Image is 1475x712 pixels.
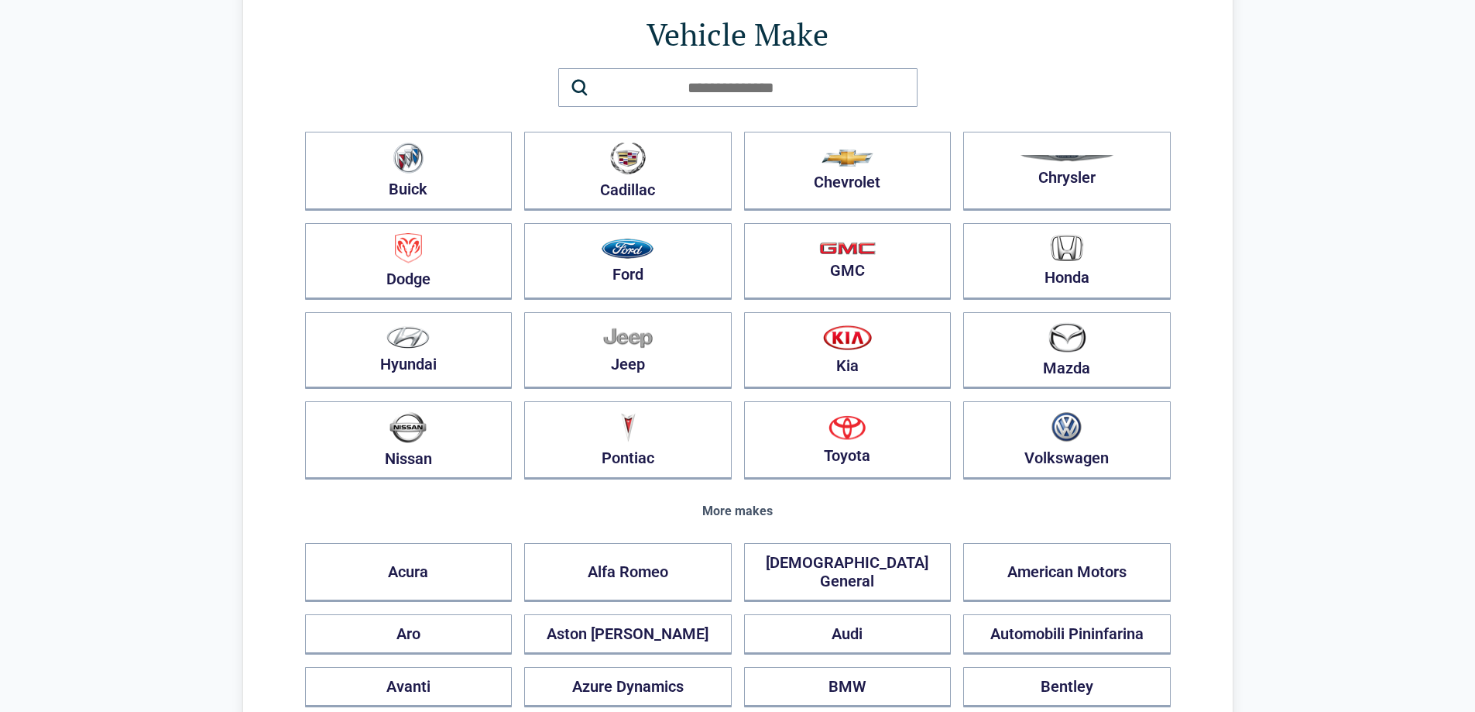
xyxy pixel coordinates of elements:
[305,401,513,480] button: Nissan
[744,312,952,389] button: Kia
[524,543,732,602] button: Alfa Romeo
[963,667,1171,707] button: Bentley
[305,132,513,211] button: Buick
[963,132,1171,211] button: Chrysler
[524,132,732,211] button: Cadillac
[305,312,513,389] button: Hyundai
[305,543,513,602] button: Acura
[524,223,732,300] button: Ford
[305,614,513,655] button: Aro
[744,223,952,300] button: GMC
[963,401,1171,480] button: Volkswagen
[744,132,952,211] button: Chevrolet
[744,401,952,480] button: Toyota
[744,543,952,602] button: [DEMOGRAPHIC_DATA] General
[305,223,513,300] button: Dodge
[524,312,732,389] button: Jeep
[305,504,1171,518] div: More makes
[524,401,732,480] button: Pontiac
[963,312,1171,389] button: Mazda
[963,614,1171,655] button: Automobili Pininfarina
[305,667,513,707] button: Avanti
[744,614,952,655] button: Audi
[744,667,952,707] button: BMW
[524,667,732,707] button: Azure Dynamics
[963,543,1171,602] button: American Motors
[963,223,1171,300] button: Honda
[305,12,1171,56] h1: Vehicle Make
[524,614,732,655] button: Aston [PERSON_NAME]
